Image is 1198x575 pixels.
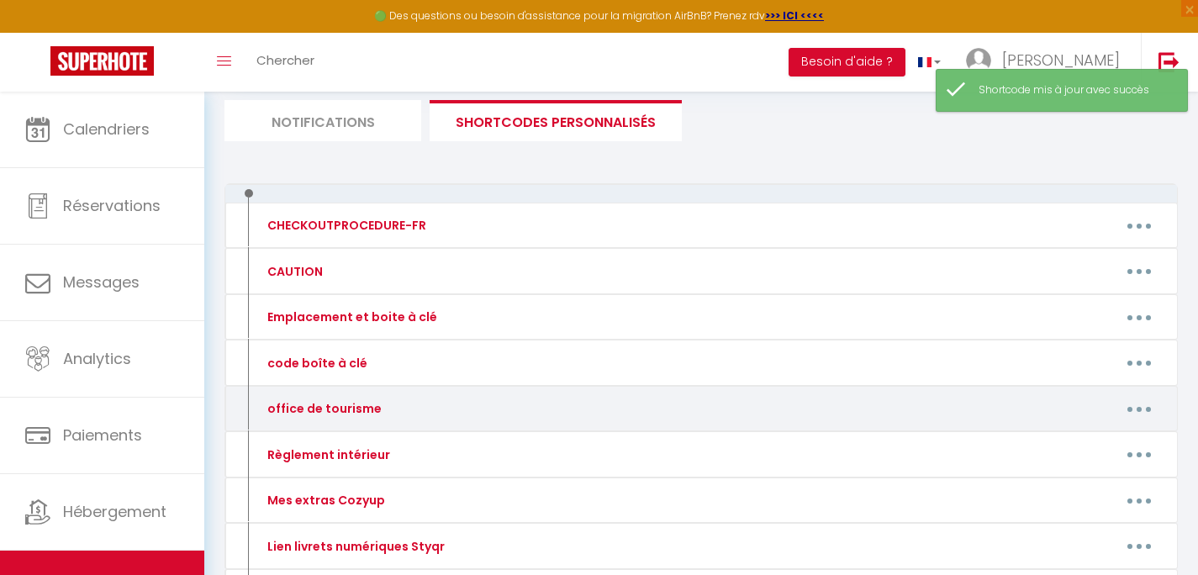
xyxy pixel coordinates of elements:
[63,348,131,369] span: Analytics
[263,491,385,509] div: Mes extras Cozyup
[256,51,314,69] span: Chercher
[263,308,437,326] div: Emplacement et boite à clé
[789,48,905,76] button: Besoin d'aide ?
[263,354,367,372] div: code boîte à clé
[63,425,142,446] span: Paiements
[63,501,166,522] span: Hébergement
[224,100,421,141] li: Notifications
[63,119,150,140] span: Calendriers
[1158,51,1180,72] img: logout
[263,537,445,556] div: Lien livrets numériques Styqr
[63,195,161,216] span: Réservations
[263,446,390,464] div: Règlement intérieur
[430,100,682,141] li: SHORTCODES PERSONNALISÉS
[765,8,824,23] a: >>> ICI <<<<
[263,262,323,281] div: CAUTION
[966,48,991,73] img: ...
[953,33,1141,92] a: ... [PERSON_NAME]
[1002,50,1120,71] span: [PERSON_NAME]
[979,82,1170,98] div: Shortcode mis à jour avec succès
[63,272,140,293] span: Messages
[244,33,327,92] a: Chercher
[263,216,426,235] div: CHECKOUTPROCEDURE-FR
[263,399,382,418] div: office de tourisme
[50,46,154,76] img: Super Booking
